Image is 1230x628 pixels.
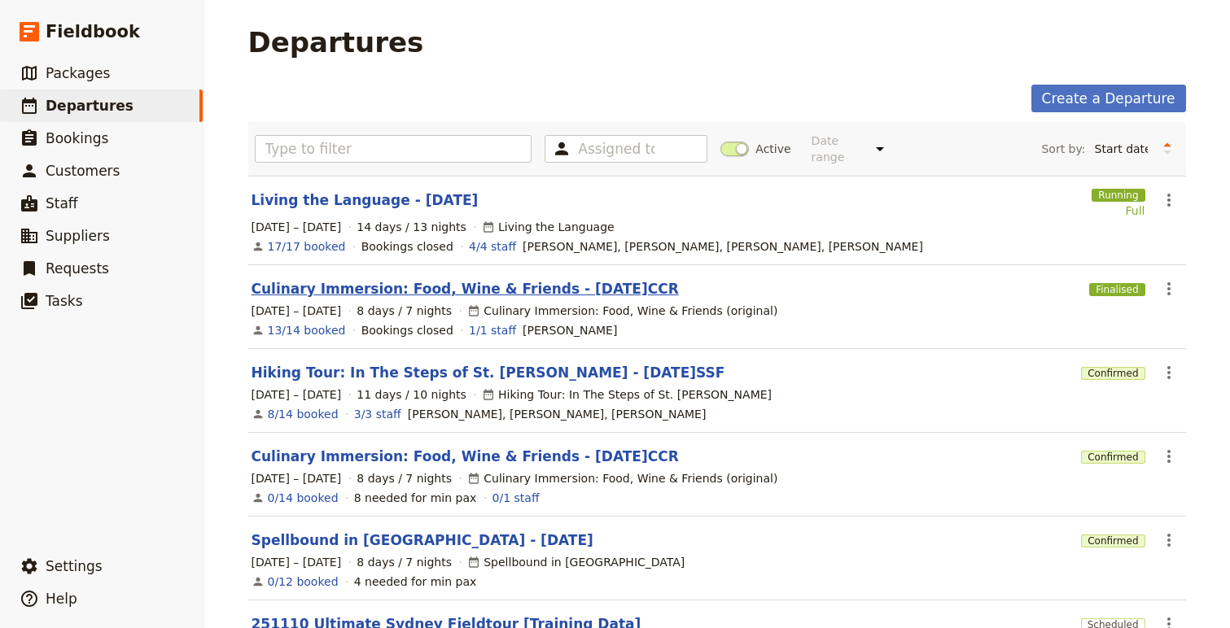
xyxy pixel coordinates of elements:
span: Finalised [1089,283,1145,296]
div: 8 needed for min pax [354,490,477,506]
span: [DATE] – [DATE] [252,303,342,319]
span: Sort by: [1041,141,1085,157]
span: Tasks [46,293,83,309]
div: 4 needed for min pax [354,573,477,590]
a: Hiking Tour: In The Steps of St. [PERSON_NAME] - [DATE]SSF [252,363,725,382]
div: Bookings closed [361,238,453,255]
span: Staff [46,195,78,212]
button: Actions [1155,443,1183,470]
select: Sort by: [1088,137,1155,161]
a: Culinary Immersion: Food, Wine & Friends - [DATE]CCR [252,279,679,299]
a: 0/1 staff [492,490,540,506]
span: Alessia Ghirardi, Karen Draayer, Marco Zambelli [408,406,707,422]
span: 8 days / 7 nights [357,554,452,570]
div: Culinary Immersion: Food, Wine & Friends (original) [467,303,777,319]
span: Confirmed [1081,367,1145,380]
span: Customers [46,163,120,179]
a: View the bookings for this departure [268,490,339,506]
span: Giulia Massetti, Emma Sarti, Franco Locatelli, Anna Bonavita [523,238,923,255]
a: 3/3 staff [354,406,401,422]
span: Confirmed [1081,534,1145,547]
span: Settings [46,558,103,574]
button: Actions [1155,359,1183,386]
a: Culinary Immersion: Food, Wine & Friends - [DATE]CCR [252,447,679,466]
a: Spellbound in [GEOGRAPHIC_DATA] - [DATE] [252,530,593,550]
span: Active [755,141,790,157]
span: [DATE] – [DATE] [252,219,342,235]
div: Spellbound in [GEOGRAPHIC_DATA] [467,554,685,570]
button: Actions [1155,186,1183,214]
span: Bookings [46,130,108,146]
button: Actions [1155,275,1183,303]
span: Help [46,591,77,607]
a: Living the Language - [DATE] [252,190,479,210]
span: 8 days / 7 nights [357,303,452,319]
span: [DATE] – [DATE] [252,470,342,486]
span: Running [1092,189,1145,202]
a: View the bookings for this departure [268,238,346,255]
span: Departures [46,98,134,114]
input: Assigned to [578,139,654,159]
div: Full [1092,203,1145,219]
button: Actions [1155,526,1183,554]
span: Confirmed [1081,451,1145,464]
span: Requests [46,260,109,277]
span: [DATE] – [DATE] [252,386,342,403]
h1: Departures [248,26,424,59]
div: Bookings closed [361,322,453,338]
span: 8 days / 7 nights [357,470,452,486]
input: Type to filter [255,135,532,163]
span: 11 days / 10 nights [357,386,466,403]
span: 14 days / 13 nights [357,219,466,235]
a: View the bookings for this departure [268,322,346,338]
a: View the bookings for this departure [268,406,339,422]
a: 4/4 staff [469,238,516,255]
span: Susy Patrito [523,322,617,338]
a: View the bookings for this departure [268,573,339,590]
a: Create a Departure [1031,85,1186,112]
span: Packages [46,65,110,81]
span: Fieldbook [46,20,140,44]
span: [DATE] – [DATE] [252,554,342,570]
div: Culinary Immersion: Food, Wine & Friends (original) [467,470,777,486]
a: 1/1 staff [469,322,516,338]
div: Hiking Tour: In The Steps of St. [PERSON_NAME] [482,386,772,403]
span: Suppliers [46,228,110,244]
button: Change sort direction [1155,137,1180,161]
div: Living the Language [482,219,615,235]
